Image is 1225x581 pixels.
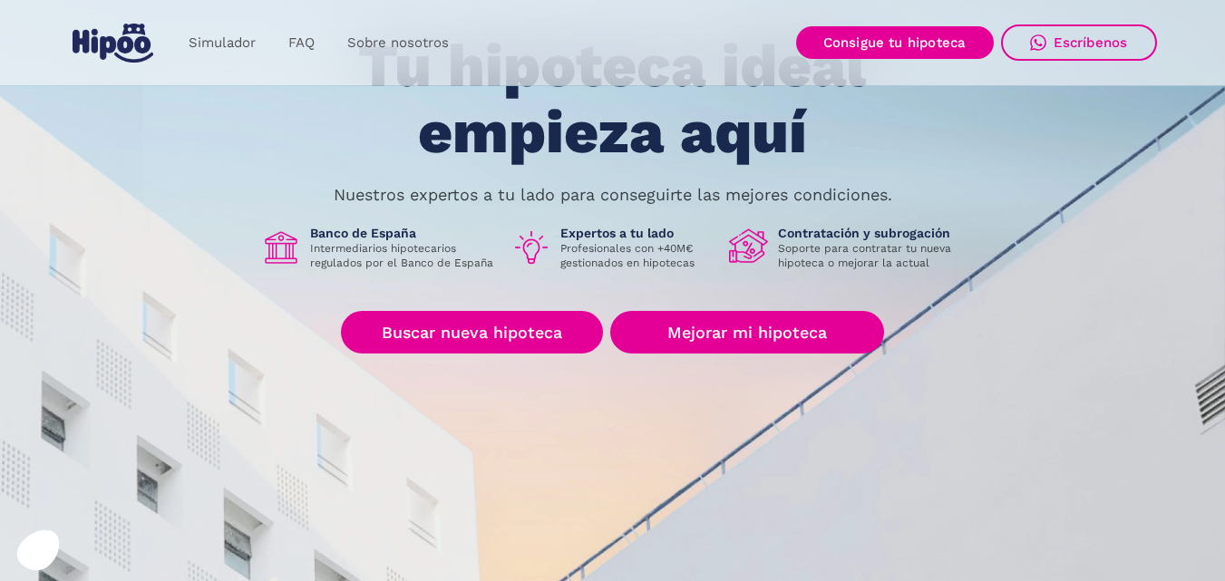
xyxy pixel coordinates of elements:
[268,34,956,165] h1: Tu hipoteca ideal empieza aquí
[796,26,994,59] a: Consigue tu hipoteca
[310,241,497,270] p: Intermediarios hipotecarios regulados por el Banco de España
[1054,34,1128,51] div: Escríbenos
[172,25,272,61] a: Simulador
[341,311,603,353] a: Buscar nueva hipoteca
[778,225,965,241] h1: Contratación y subrogación
[560,225,715,241] h1: Expertos a tu lado
[331,25,465,61] a: Sobre nosotros
[778,241,965,270] p: Soporte para contratar tu nueva hipoteca o mejorar la actual
[334,188,892,202] p: Nuestros expertos a tu lado para conseguirte las mejores condiciones.
[69,16,158,70] a: home
[310,225,497,241] h1: Banco de España
[272,25,331,61] a: FAQ
[610,311,883,353] a: Mejorar mi hipoteca
[560,241,715,270] p: Profesionales con +40M€ gestionados en hipotecas
[1001,24,1157,61] a: Escríbenos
